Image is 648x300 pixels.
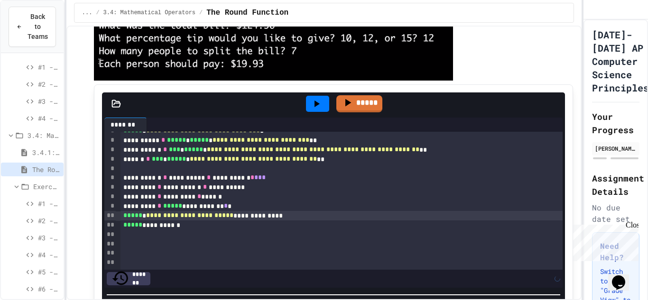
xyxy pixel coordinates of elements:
[32,147,60,157] span: 3.4.1: Mathematical Operators
[38,250,60,260] span: #4 - Complete the Code (Medium)
[38,233,60,243] span: #3 - Fix the Code (Medium)
[28,12,48,42] span: Back to Teams
[9,7,56,47] button: Back to Teams
[38,113,60,123] span: #4 - Complete the Code (Medium)
[38,284,60,294] span: #6 - Complete the Code (Hard)
[82,9,93,17] span: ...
[38,199,60,209] span: #1 - Fix the Code (Easy)
[592,202,639,225] div: No due date set
[595,144,637,153] div: [PERSON_NAME]
[38,62,60,72] span: #1 - Fix the Code (Easy)
[103,9,195,17] span: 3.4: Mathematical Operators
[4,4,65,60] div: Chat with us now!Close
[592,172,639,198] h2: Assignment Details
[608,262,639,291] iframe: chat widget
[28,130,60,140] span: 3.4: Mathematical Operators
[569,221,639,261] iframe: chat widget
[592,110,639,136] h2: Your Progress
[38,267,60,277] span: #5 - Complete the Code (Hard)
[96,9,99,17] span: /
[32,164,60,174] span: The Round Function
[33,182,60,191] span: Exercise - Mathematical Operators
[38,79,60,89] span: #2 - Complete the Code (Easy)
[38,96,60,106] span: #3 - Fix the Code (Medium)
[38,216,60,226] span: #2 - Complete the Code (Easy)
[199,9,203,17] span: /
[206,7,288,18] span: The Round Function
